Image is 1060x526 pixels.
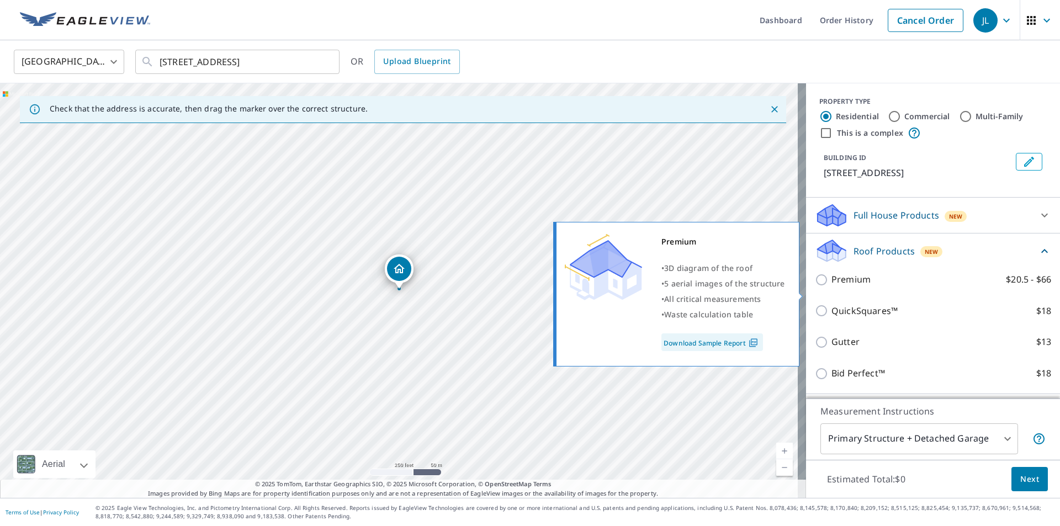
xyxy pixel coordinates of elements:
[661,261,785,276] div: •
[818,467,914,491] p: Estimated Total: $0
[664,309,753,320] span: Waste calculation table
[661,234,785,249] div: Premium
[854,245,915,258] p: Roof Products
[50,104,368,114] p: Check that the address is accurate, then drag the marker over the correct structure.
[160,46,317,77] input: Search by address or latitude-longitude
[776,459,793,476] a: Current Level 17, Zoom Out
[1032,432,1046,445] span: Your report will include the primary structure and a detached garage if one exists.
[6,509,79,516] p: |
[854,209,939,222] p: Full House Products
[949,212,963,221] span: New
[831,335,860,349] p: Gutter
[925,247,939,256] span: New
[1011,467,1048,492] button: Next
[746,338,761,348] img: Pdf Icon
[565,234,642,300] img: Premium
[973,8,998,33] div: JL
[831,304,898,318] p: QuickSquares™
[904,111,950,122] label: Commercial
[43,508,79,516] a: Privacy Policy
[831,366,885,380] p: Bid Perfect™
[820,423,1018,454] div: Primary Structure + Detached Garage
[664,294,761,304] span: All critical measurements
[485,480,531,488] a: OpenStreetMap
[837,127,903,139] label: This is a complex
[14,46,124,77] div: [GEOGRAPHIC_DATA]
[664,278,785,289] span: 5 aerial images of the structure
[1036,335,1051,349] p: $13
[820,405,1046,418] p: Measurement Instructions
[385,254,414,289] div: Dropped pin, building 1, Residential property, 12716 Hunters Field Rd Little Rock, AR 72211
[1020,472,1039,486] span: Next
[661,291,785,307] div: •
[815,238,1051,264] div: Roof ProductsNew
[767,102,782,116] button: Close
[383,55,451,68] span: Upload Blueprint
[96,504,1054,520] p: © 2025 Eagle View Technologies, Inc. and Pictometry International Corp. All Rights Reserved. Repo...
[351,50,460,74] div: OR
[888,9,963,32] a: Cancel Order
[776,443,793,459] a: Current Level 17, Zoom In
[824,166,1011,179] p: [STREET_ADDRESS]
[39,450,68,478] div: Aerial
[661,307,785,322] div: •
[20,12,150,29] img: EV Logo
[6,508,40,516] a: Terms of Use
[1006,273,1051,286] p: $20.5 - $66
[255,480,552,489] span: © 2025 TomTom, Earthstar Geographics SIO, © 2025 Microsoft Corporation, ©
[824,153,866,162] p: BUILDING ID
[836,111,879,122] label: Residential
[661,333,763,351] a: Download Sample Report
[976,111,1024,122] label: Multi-Family
[664,263,752,273] span: 3D diagram of the roof
[831,273,871,286] p: Premium
[661,276,785,291] div: •
[1036,304,1051,318] p: $18
[13,450,96,478] div: Aerial
[533,480,552,488] a: Terms
[374,50,459,74] a: Upload Blueprint
[819,97,1047,107] div: PROPERTY TYPE
[815,202,1051,229] div: Full House ProductsNew
[1036,366,1051,380] p: $18
[1016,153,1042,171] button: Edit building 1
